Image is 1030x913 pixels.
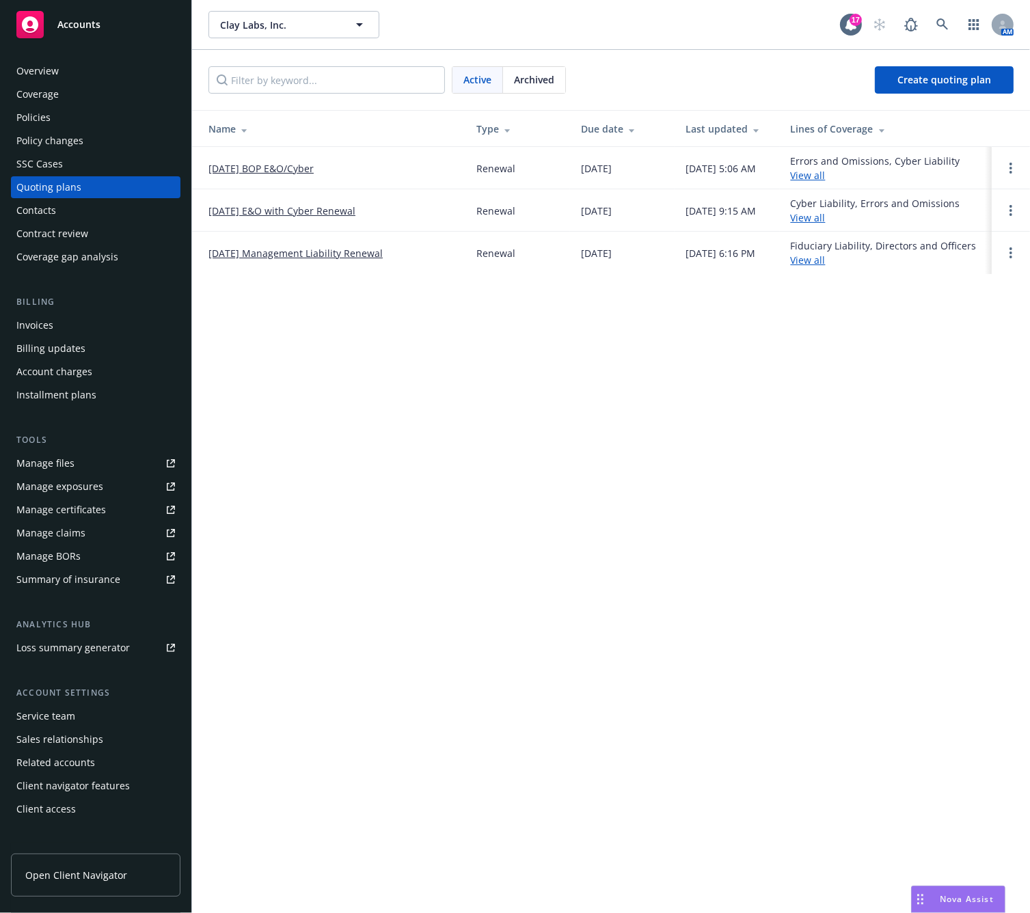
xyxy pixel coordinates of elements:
[686,246,755,260] div: [DATE] 6:16 PM
[581,246,612,260] div: [DATE]
[16,752,95,774] div: Related accounts
[11,775,180,797] a: Client navigator features
[16,569,120,590] div: Summary of insurance
[11,384,180,406] a: Installment plans
[16,798,76,820] div: Client access
[850,14,862,26] div: 17
[11,60,180,82] a: Overview
[16,246,118,268] div: Coverage gap analysis
[11,545,180,567] a: Manage BORs
[581,204,612,218] div: [DATE]
[11,433,180,447] div: Tools
[1003,202,1019,219] a: Open options
[16,775,130,797] div: Client navigator features
[11,361,180,383] a: Account charges
[11,338,180,359] a: Billing updates
[11,200,180,221] a: Contacts
[11,107,180,128] a: Policies
[16,452,74,474] div: Manage files
[208,161,314,176] a: [DATE] BOP E&O/Cyber
[16,107,51,128] div: Policies
[463,72,491,87] span: Active
[912,886,929,912] div: Drag to move
[16,705,75,727] div: Service team
[686,161,756,176] div: [DATE] 5:06 AM
[16,223,88,245] div: Contract review
[16,130,83,152] div: Policy changes
[11,83,180,105] a: Coverage
[11,314,180,336] a: Invoices
[897,11,925,38] a: Report a Bug
[929,11,956,38] a: Search
[581,122,664,136] div: Due date
[57,19,100,30] span: Accounts
[11,153,180,175] a: SSC Cases
[1003,245,1019,261] a: Open options
[11,798,180,820] a: Client access
[791,239,977,267] div: Fiduciary Liability, Directors and Officers
[11,452,180,474] a: Manage files
[16,153,63,175] div: SSC Cases
[220,18,338,32] span: Clay Labs, Inc.
[11,176,180,198] a: Quoting plans
[11,728,180,750] a: Sales relationships
[11,522,180,544] a: Manage claims
[16,176,81,198] div: Quoting plans
[16,522,85,544] div: Manage claims
[791,196,960,225] div: Cyber Liability, Errors and Omissions
[11,705,180,727] a: Service team
[16,637,130,659] div: Loss summary generator
[208,11,379,38] button: Clay Labs, Inc.
[11,5,180,44] a: Accounts
[208,246,383,260] a: [DATE] Management Liability Renewal
[940,893,994,905] span: Nova Assist
[11,295,180,309] div: Billing
[16,384,96,406] div: Installment plans
[11,476,180,498] a: Manage exposures
[791,254,826,267] a: View all
[16,545,81,567] div: Manage BORs
[897,73,991,86] span: Create quoting plan
[25,868,127,882] span: Open Client Navigator
[16,60,59,82] div: Overview
[11,752,180,774] a: Related accounts
[16,728,103,750] div: Sales relationships
[16,361,92,383] div: Account charges
[11,569,180,590] a: Summary of insurance
[11,499,180,521] a: Manage certificates
[686,204,756,218] div: [DATE] 9:15 AM
[208,66,445,94] input: Filter by keyword...
[208,122,455,136] div: Name
[581,161,612,176] div: [DATE]
[791,154,960,182] div: Errors and Omissions, Cyber Liability
[16,499,106,521] div: Manage certificates
[16,338,85,359] div: Billing updates
[476,161,515,176] div: Renewal
[11,130,180,152] a: Policy changes
[686,122,768,136] div: Last updated
[866,11,893,38] a: Start snowing
[875,66,1014,94] a: Create quoting plan
[11,223,180,245] a: Contract review
[791,169,826,182] a: View all
[16,200,56,221] div: Contacts
[16,476,103,498] div: Manage exposures
[16,314,53,336] div: Invoices
[208,204,355,218] a: [DATE] E&O with Cyber Renewal
[11,686,180,700] div: Account settings
[476,204,515,218] div: Renewal
[960,11,988,38] a: Switch app
[11,618,180,631] div: Analytics hub
[791,211,826,224] a: View all
[16,83,59,105] div: Coverage
[11,246,180,268] a: Coverage gap analysis
[514,72,554,87] span: Archived
[476,246,515,260] div: Renewal
[911,886,1005,913] button: Nova Assist
[1003,160,1019,176] a: Open options
[476,122,559,136] div: Type
[791,122,981,136] div: Lines of Coverage
[11,637,180,659] a: Loss summary generator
